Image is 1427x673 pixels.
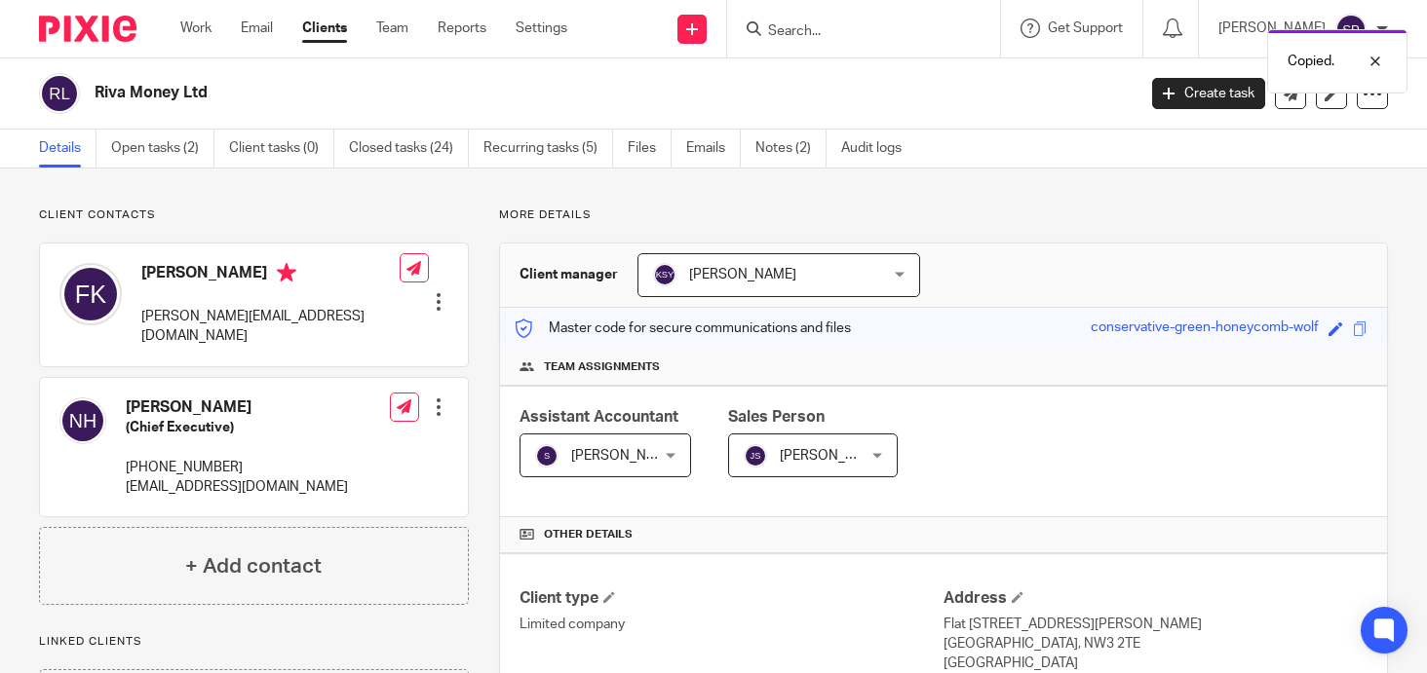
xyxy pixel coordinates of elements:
p: Master code for secure communications and files [515,318,851,338]
a: Email [241,19,273,38]
img: svg%3E [59,263,122,325]
span: Team assignments [544,359,660,375]
p: Client contacts [39,207,469,223]
h4: + Add contact [185,551,322,581]
span: Other details [544,527,633,542]
p: [GEOGRAPHIC_DATA] [944,654,1368,673]
img: svg%3E [59,397,106,444]
span: Sales Person [728,409,825,425]
img: svg%3E [1335,14,1367,45]
h4: [PERSON_NAME] [126,397,348,418]
img: svg%3E [653,263,676,286]
a: Work [180,19,212,38]
div: conservative-green-honeycomb-wolf [1091,318,1319,340]
p: [PHONE_NUMBER] [126,458,348,477]
h4: Client type [520,588,944,609]
p: Limited company [520,615,944,634]
a: Recurring tasks (5) [483,130,613,168]
a: Reports [438,19,486,38]
img: svg%3E [535,444,559,467]
p: [EMAIL_ADDRESS][DOMAIN_NAME] [126,477,348,497]
a: Clients [302,19,347,38]
h5: (Chief Executive) [126,418,348,437]
a: Open tasks (2) [111,130,214,168]
h4: [PERSON_NAME] [141,263,400,287]
span: [PERSON_NAME] [689,268,796,281]
i: Primary [277,263,296,282]
img: svg%3E [744,444,767,467]
a: Notes (2) [755,130,827,168]
h4: Address [944,588,1368,609]
p: More details [499,207,1388,223]
p: Linked clients [39,634,469,650]
p: Copied. [1288,52,1334,71]
a: Settings [516,19,567,38]
img: svg%3E [39,73,80,114]
span: Assistant Accountant [520,409,678,425]
span: [PERSON_NAME] [780,449,887,463]
a: Create task [1152,78,1265,109]
span: [PERSON_NAME] S [571,449,690,463]
p: [PERSON_NAME][EMAIL_ADDRESS][DOMAIN_NAME] [141,307,400,347]
a: Team [376,19,408,38]
a: Closed tasks (24) [349,130,469,168]
a: Client tasks (0) [229,130,334,168]
a: Emails [686,130,741,168]
h2: Riva Money Ltd [95,83,917,103]
a: Files [628,130,672,168]
p: Flat [STREET_ADDRESS][PERSON_NAME] [944,615,1368,634]
p: [GEOGRAPHIC_DATA], NW3 2TE [944,634,1368,654]
img: Pixie [39,16,136,42]
a: Audit logs [841,130,916,168]
h3: Client manager [520,265,618,284]
a: Details [39,130,96,168]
